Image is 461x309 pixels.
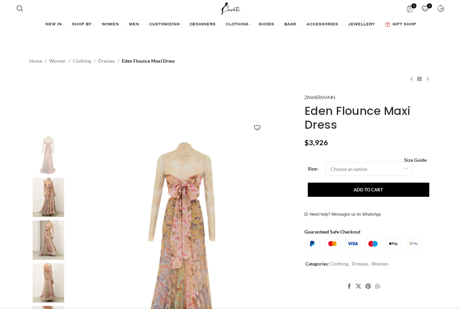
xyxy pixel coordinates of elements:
[373,281,382,291] a: WhatsApp social link
[403,2,417,15] a: 0
[149,18,183,31] a: CUSTOMIZING
[28,135,69,175] img: Eden Flounce Maxi Dress
[72,22,91,27] span: SHOP BY
[98,57,115,65] a: Dresses
[304,138,309,147] span: $
[363,281,373,291] a: Pinterest social link
[304,104,432,132] h1: Eden Flounce Maxi Dress
[226,18,252,31] a: CLOTHING
[72,18,95,31] a: SHOP BY
[29,57,42,65] a: Home
[259,18,277,31] a: SHOES
[392,22,416,27] span: GIFT SHOP
[45,22,62,27] span: NEW IN
[13,18,448,31] div: Main navigation
[304,138,328,147] bdi: 3,926
[427,3,432,8] span: 0
[28,178,69,217] img: Zimmermann dresses
[352,261,368,267] a: Dresses
[372,261,388,267] a: Women
[49,57,66,65] a: Women
[304,229,360,235] strong: Guaranteed Safe Checkout
[330,261,348,267] a: Clothing
[102,22,119,27] span: WOMEN
[129,18,142,31] a: MEN
[29,57,175,65] nav: Breadcrumb
[226,22,248,27] span: CLOTHING
[349,260,350,268] span: ,
[353,281,363,291] a: X social link
[304,239,422,248] img: guaranteed-safe-checkout-bordered.j
[385,22,390,27] img: GiftBag
[369,260,370,268] span: ,
[306,18,342,31] a: ACCESSORIES
[308,183,429,197] button: Add to cart
[385,18,416,31] a: GIFT SHOP
[308,165,319,173] label: Size
[149,22,180,27] span: CUSTOMIZING
[418,2,432,15] a: 0
[129,22,139,27] span: MEN
[348,18,378,31] a: JEWELLERY
[407,75,415,83] a: Previous product
[284,18,300,31] a: BAGS
[13,2,27,15] a: Search
[418,2,432,15] div: My Wishlist
[346,281,353,291] a: Facebook social link
[28,220,69,260] img: Zimmermann dress
[306,22,338,27] span: ACCESSORIES
[190,22,216,27] span: DESIGNERS
[190,18,219,31] a: DESIGNERS
[348,22,375,27] span: JEWELLERY
[424,75,432,83] a: Next product
[259,22,274,27] span: SHOES
[28,263,69,303] img: Zimmermann dresses
[219,5,242,11] a: Site logo
[411,3,416,8] span: 0
[122,57,175,65] span: Eden Flounce Maxi Dress
[102,18,122,31] a: WOMEN
[284,22,296,27] span: BAGS
[73,57,91,65] a: Clothing
[45,18,65,31] a: NEW IN
[305,261,329,267] span: Categories:
[304,96,335,99] img: Zimmermann
[304,212,381,217] a: Need help? Messages us on WhatsApp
